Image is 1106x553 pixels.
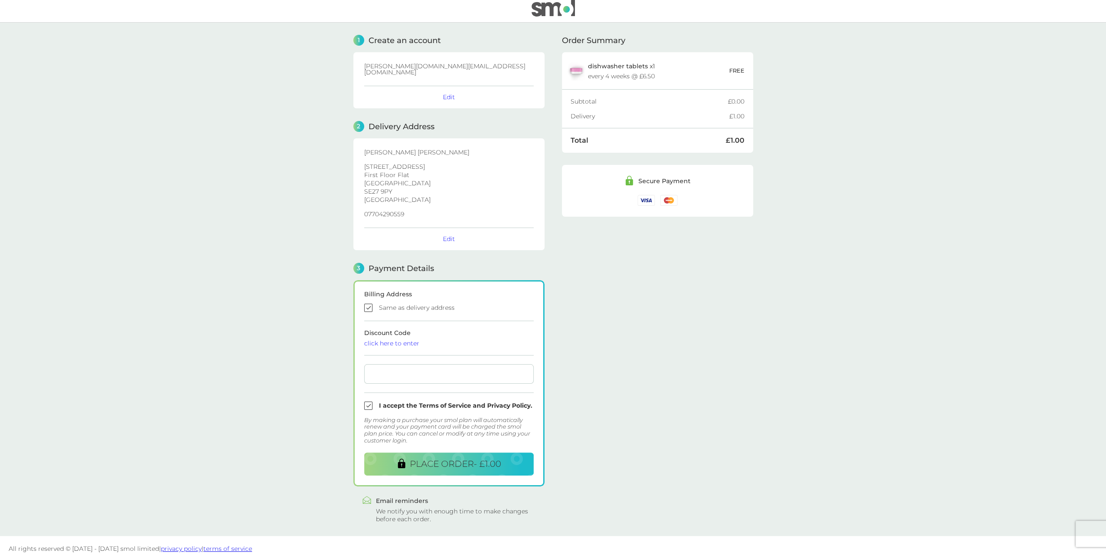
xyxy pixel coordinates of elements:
a: terms of service [203,545,252,553]
span: [PERSON_NAME][DOMAIN_NAME][EMAIL_ADDRESS][DOMAIN_NAME] [364,62,525,76]
div: By making a purchase your smol plan will automatically renew and your payment card will be charge... [364,417,534,444]
button: PLACE ORDER- £1.00 [364,452,534,476]
div: Delivery [571,113,729,119]
p: FREE [729,66,744,75]
button: Edit [443,93,455,101]
span: 2 [353,121,364,132]
div: Billing Address [364,291,534,297]
p: First Floor Flat [364,172,534,178]
p: [PERSON_NAME] [PERSON_NAME] [364,149,534,155]
p: [STREET_ADDRESS] [364,164,534,170]
div: Email reminders [376,498,536,504]
div: £1.00 [726,137,744,144]
div: Total [571,137,726,144]
span: Discount Code [364,329,534,346]
div: Subtotal [571,98,728,104]
p: [GEOGRAPHIC_DATA] [364,180,534,186]
p: 07704290559 [364,211,534,217]
a: privacy policy [161,545,202,553]
span: PLACE ORDER - £1.00 [410,459,501,469]
iframe: Secure card payment input frame [368,370,530,378]
div: every 4 weeks @ £6.50 [588,73,655,79]
img: /assets/icons/cards/visa.svg [638,195,655,206]
span: 3 [353,263,364,274]
img: /assets/icons/cards/mastercard.svg [660,195,678,206]
span: dishwasher tablets [588,62,648,70]
p: x 1 [588,63,655,70]
span: Create an account [369,37,441,44]
div: click here to enter [364,340,534,346]
div: £1.00 [729,113,744,119]
span: Payment Details [369,265,434,272]
div: We notify you with enough time to make changes before each order. [376,507,536,523]
p: [GEOGRAPHIC_DATA] [364,197,534,203]
div: Secure Payment [638,178,691,184]
div: £0.00 [728,98,744,104]
span: 1 [353,35,364,46]
button: Edit [443,235,455,243]
p: SE27 9PY [364,188,534,194]
span: Delivery Address [369,123,435,131]
span: Order Summary [562,37,625,44]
